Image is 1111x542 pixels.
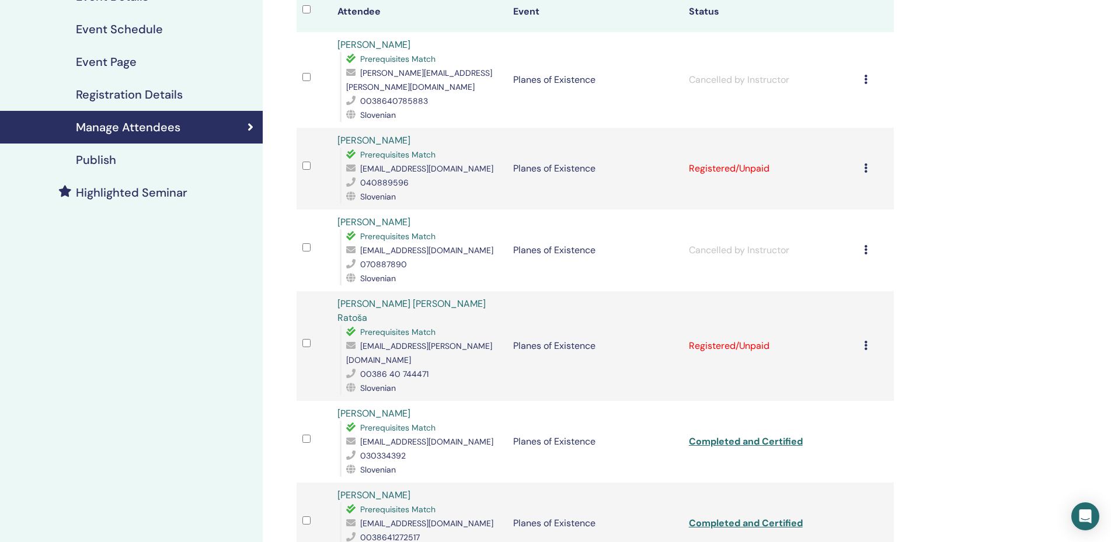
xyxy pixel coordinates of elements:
[360,422,436,433] span: Prerequisites Match
[1071,502,1099,530] div: Open Intercom Messenger
[76,88,183,102] h4: Registration Details
[360,54,436,64] span: Prerequisites Match
[360,191,396,202] span: Slovenian
[360,163,493,174] span: [EMAIL_ADDRESS][DOMAIN_NAME]
[346,341,492,365] span: [EMAIL_ADDRESS][PERSON_NAME][DOMAIN_NAME]
[360,231,436,242] span: Prerequisites Match
[507,32,683,128] td: Planes of Existence
[76,22,163,36] h4: Event Schedule
[507,209,683,291] td: Planes of Existence
[360,259,407,270] span: 070887890
[360,245,493,256] span: [EMAIL_ADDRESS][DOMAIN_NAME]
[360,436,493,447] span: [EMAIL_ADDRESS][DOMAIN_NAME]
[360,327,436,337] span: Prerequisites Match
[337,39,410,51] a: [PERSON_NAME]
[337,407,410,419] a: [PERSON_NAME]
[76,120,180,134] h4: Manage Attendees
[507,128,683,209] td: Planes of Existence
[360,177,409,188] span: 040889596
[360,450,406,461] span: 030334392
[689,435,803,447] a: Completed and Certified
[360,383,396,393] span: Slovenian
[689,517,803,529] a: Completed and Certified
[360,96,428,106] span: 0038640785883
[360,149,436,160] span: Prerequisites Match
[337,298,486,324] a: [PERSON_NAME] [PERSON_NAME] Ratoša
[337,216,410,228] a: [PERSON_NAME]
[360,518,493,529] span: [EMAIL_ADDRESS][DOMAIN_NAME]
[360,504,436,515] span: Prerequisites Match
[360,273,396,284] span: Slovenian
[507,291,683,401] td: Planes of Existence
[337,134,410,146] a: [PERSON_NAME]
[507,401,683,482] td: Planes of Existence
[360,369,429,379] span: 00386 40 744471
[360,110,396,120] span: Slovenian
[346,68,492,92] span: [PERSON_NAME][EMAIL_ADDRESS][PERSON_NAME][DOMAIN_NAME]
[76,186,187,200] h4: Highlighted Seminar
[360,464,396,475] span: Slovenian
[337,489,410,501] a: [PERSON_NAME]
[76,55,137,69] h4: Event Page
[76,153,116,167] h4: Publish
